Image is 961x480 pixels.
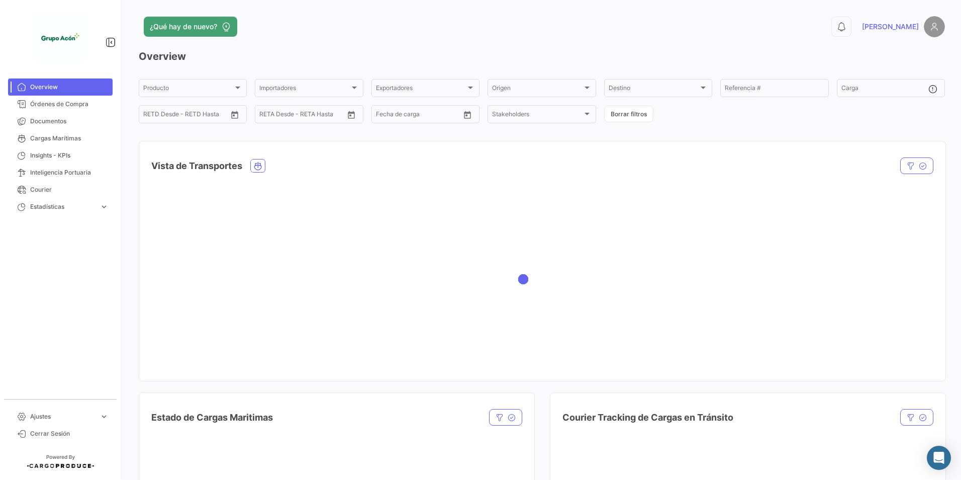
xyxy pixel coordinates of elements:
input: Hasta [401,112,441,119]
span: Documentos [30,117,109,126]
span: Órdenes de Compra [30,100,109,109]
input: Hasta [168,112,209,119]
img: placeholder-user.png [924,16,945,37]
h3: Overview [139,49,945,63]
span: Overview [30,83,109,92]
span: Stakeholders [492,112,582,119]
a: Insights - KPIs [8,147,113,164]
span: Courier [30,185,109,194]
span: expand_more [100,202,109,211]
img: 1f3d66c5-6a2d-4a07-a58d-3a8e9bbc88ff.jpeg [35,12,85,62]
button: Open calendar [460,107,475,122]
button: Open calendar [344,107,359,122]
a: Cargas Marítimas [8,130,113,147]
a: Courier [8,181,113,198]
span: Estadísticas [30,202,95,211]
input: Desde [259,112,277,119]
button: Open calendar [227,107,242,122]
span: ¿Qué hay de nuevo? [150,22,217,32]
span: Exportadores [376,86,466,93]
a: Overview [8,78,113,96]
button: Borrar filtros [604,106,653,122]
a: Documentos [8,113,113,130]
span: Origen [492,86,582,93]
span: expand_more [100,412,109,421]
span: [PERSON_NAME] [862,22,919,32]
span: Insights - KPIs [30,151,109,160]
span: Importadores [259,86,349,93]
span: Cerrar Sesión [30,429,109,438]
span: Inteligencia Portuaria [30,168,109,177]
div: Abrir Intercom Messenger [927,446,951,470]
button: Ocean [251,159,265,172]
span: Cargas Marítimas [30,134,109,143]
span: Ajustes [30,412,95,421]
h4: Vista de Transportes [151,159,242,173]
input: Desde [143,112,161,119]
input: Hasta [284,112,325,119]
input: Desde [376,112,394,119]
span: Producto [143,86,233,93]
span: Destino [609,86,699,93]
h4: Courier Tracking de Cargas en Tránsito [562,411,733,425]
button: ¿Qué hay de nuevo? [144,17,237,37]
h4: Estado de Cargas Maritimas [151,411,273,425]
a: Órdenes de Compra [8,96,113,113]
a: Inteligencia Portuaria [8,164,113,181]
